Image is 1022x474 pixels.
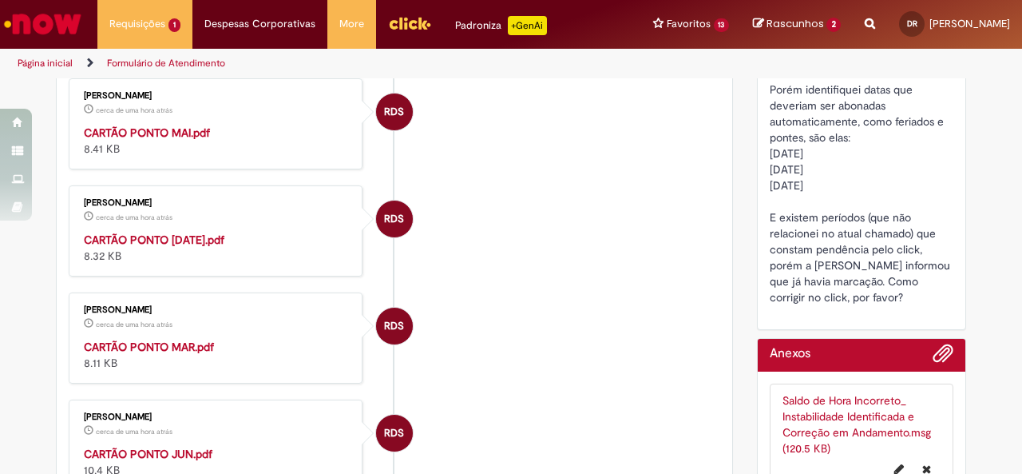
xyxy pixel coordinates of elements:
[667,16,711,32] span: Favoritos
[714,18,730,32] span: 13
[84,125,210,140] a: CARTÃO PONTO MAI.pdf
[96,106,172,115] span: cerca de uma hora atrás
[384,93,404,131] span: RDS
[96,213,172,222] span: cerca de uma hora atrás
[84,447,212,461] a: CARTÃO PONTO JUN.pdf
[388,11,431,35] img: click_logo_yellow_360x200.png
[96,427,172,436] time: 29/08/2025 13:01:20
[84,91,350,101] div: [PERSON_NAME]
[376,94,413,130] div: Raquel De Souza
[455,16,547,35] div: Padroniza
[339,16,364,32] span: More
[753,17,841,32] a: Rascunhos
[96,320,172,329] span: cerca de uma hora atrás
[96,213,172,222] time: 29/08/2025 13:01:20
[109,16,165,32] span: Requisições
[508,16,547,35] p: +GenAi
[18,57,73,70] a: Página inicial
[376,415,413,452] div: Raquel De Souza
[376,308,413,345] div: Raquel De Souza
[168,18,180,32] span: 1
[770,347,810,361] h2: Anexos
[84,233,224,247] a: CARTÃO PONTO [DATE].pdf
[933,343,953,372] button: Adicionar anexos
[84,340,214,354] a: CARTÃO PONTO MAR.pdf
[907,18,917,29] span: DR
[384,200,404,238] span: RDS
[107,57,225,70] a: Formulário de Atendimento
[84,125,350,157] div: 8.41 KB
[96,427,172,436] span: cerca de uma hora atrás
[12,49,669,78] ul: Trilhas de página
[826,18,841,32] span: 2
[782,393,931,456] a: Saldo de Hora Incorreto_ Instabilidade Identificada e Correção em Andamento.msg (120.5 KB)
[84,412,350,422] div: [PERSON_NAME]
[84,339,350,371] div: 8.11 KB
[84,232,350,264] div: 8.32 KB
[204,16,315,32] span: Despesas Corporativas
[376,201,413,237] div: Raquel De Souza
[384,414,404,452] span: RDS
[84,198,350,208] div: [PERSON_NAME]
[84,305,350,315] div: [PERSON_NAME]
[96,320,172,329] time: 29/08/2025 13:01:20
[929,17,1010,30] span: [PERSON_NAME]
[96,106,172,115] time: 29/08/2025 13:01:20
[766,16,824,31] span: Rascunhos
[2,8,84,40] img: ServiceNow
[384,307,404,345] span: RDS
